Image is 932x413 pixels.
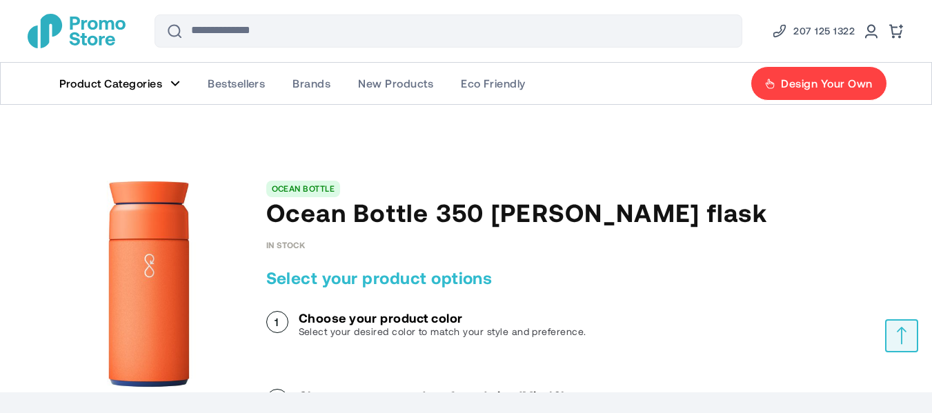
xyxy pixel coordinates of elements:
[266,197,887,228] h1: Ocean Bottle 350 [PERSON_NAME] flask
[793,23,855,39] span: 207 125 1322
[751,66,886,101] a: Design Your Own
[293,77,330,90] span: Brands
[771,23,855,39] a: Phone
[299,325,586,339] p: Select your desired color to match your style and preference.
[266,240,306,250] span: In stock
[28,14,126,48] img: Promotional Merchandise
[194,63,279,104] a: Bestsellers
[46,181,252,387] img: main product photo
[272,183,335,193] a: OCEAN BOTTLE
[358,77,433,90] span: New Products
[344,63,447,104] a: New Products
[59,77,163,90] span: Product Categories
[461,77,526,90] span: Eco Friendly
[208,77,265,90] span: Bestsellers
[299,311,586,325] h3: Choose your product color
[266,267,887,289] h2: Select your product options
[299,389,584,403] h3: Choose your qty and preferred size (Min 10)
[279,63,344,104] a: Brands
[46,63,195,104] a: Product Categories
[266,240,306,250] div: Availability
[781,77,872,90] span: Design Your Own
[447,63,539,104] a: Eco Friendly
[28,14,126,48] a: store logo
